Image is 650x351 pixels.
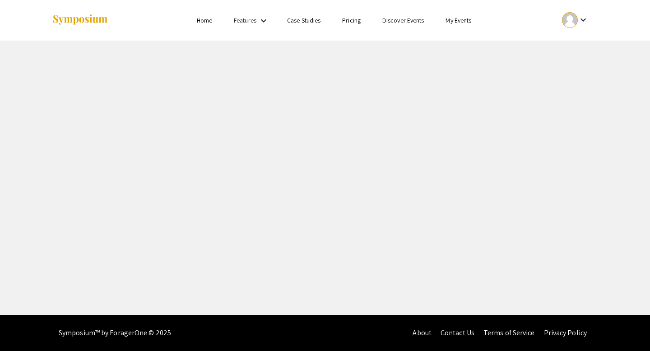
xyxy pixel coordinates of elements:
[258,15,269,26] mat-icon: Expand Features list
[413,328,432,337] a: About
[234,16,256,24] a: Features
[446,16,471,24] a: My Events
[287,16,320,24] a: Case Studies
[578,14,589,25] mat-icon: Expand account dropdown
[197,16,212,24] a: Home
[552,10,598,30] button: Expand account dropdown
[59,315,171,351] div: Symposium™ by ForagerOne © 2025
[612,310,643,344] iframe: Chat
[382,16,424,24] a: Discover Events
[544,328,587,337] a: Privacy Policy
[441,328,474,337] a: Contact Us
[483,328,535,337] a: Terms of Service
[52,14,108,26] img: Symposium by ForagerOne
[342,16,361,24] a: Pricing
